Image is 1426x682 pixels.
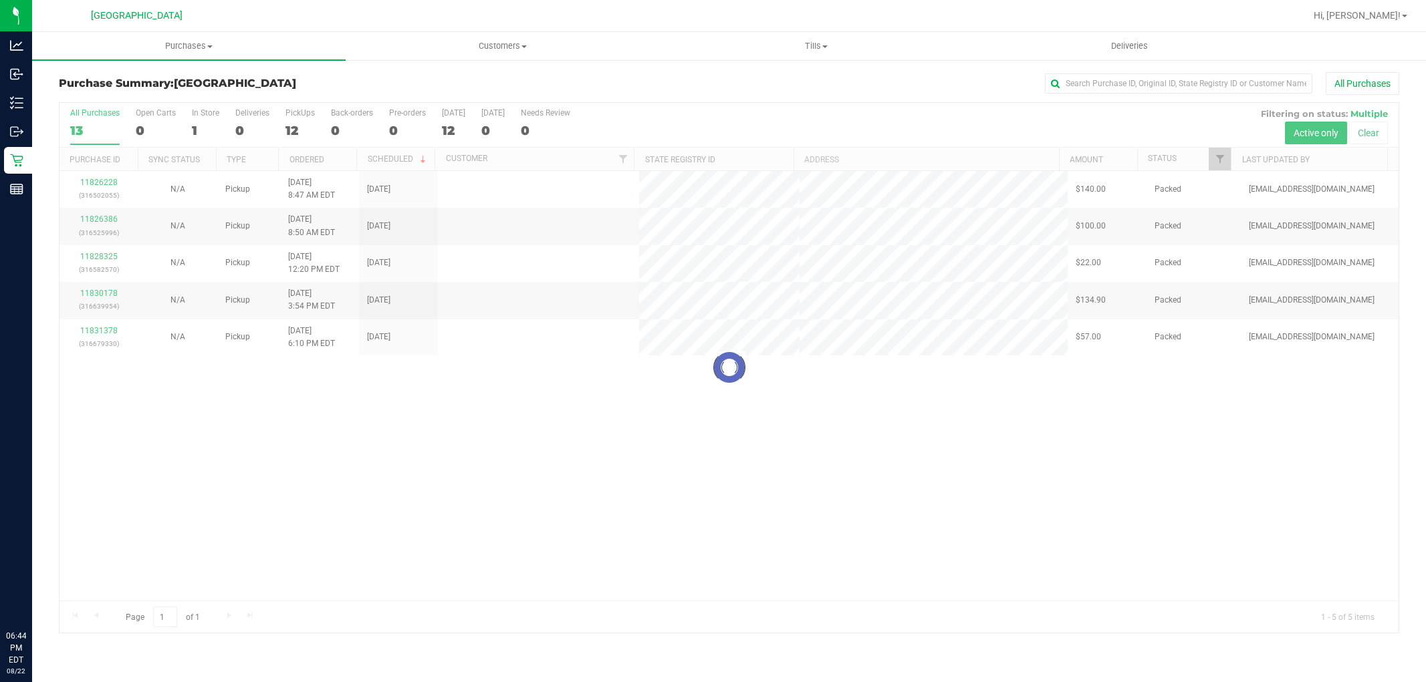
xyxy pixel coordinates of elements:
[6,630,26,666] p: 06:44 PM EDT
[10,182,23,196] inline-svg: Reports
[10,96,23,110] inline-svg: Inventory
[660,40,972,52] span: Tills
[32,32,346,60] a: Purchases
[346,32,659,60] a: Customers
[10,125,23,138] inline-svg: Outbound
[6,666,26,676] p: 08/22
[13,575,53,615] iframe: Resource center
[1314,10,1401,21] span: Hi, [PERSON_NAME]!
[973,32,1286,60] a: Deliveries
[1326,72,1399,95] button: All Purchases
[174,77,296,90] span: [GEOGRAPHIC_DATA]
[59,77,505,90] h3: Purchase Summary:
[659,32,973,60] a: Tills
[1045,73,1312,94] input: Search Purchase ID, Original ID, State Registry ID or Customer Name...
[10,67,23,81] inline-svg: Inbound
[10,154,23,167] inline-svg: Retail
[32,40,346,52] span: Purchases
[346,40,659,52] span: Customers
[1093,40,1166,52] span: Deliveries
[10,39,23,52] inline-svg: Analytics
[91,10,183,21] span: [GEOGRAPHIC_DATA]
